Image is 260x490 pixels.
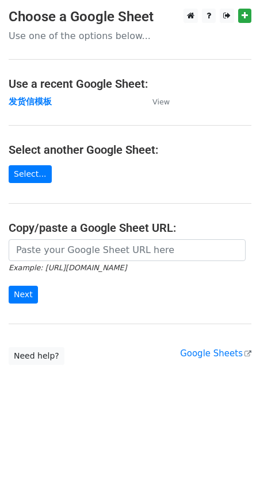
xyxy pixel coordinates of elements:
[9,9,251,25] h3: Choose a Google Sheet
[9,347,64,365] a: Need help?
[9,239,246,261] input: Paste your Google Sheet URL here
[9,286,38,304] input: Next
[9,77,251,91] h4: Use a recent Google Sheet:
[141,96,170,107] a: View
[9,263,127,272] small: Example: [URL][DOMAIN_NAME]
[9,30,251,42] p: Use one of the options below...
[152,98,170,106] small: View
[9,165,52,183] a: Select...
[9,221,251,235] h4: Copy/paste a Google Sheet URL:
[9,96,52,107] a: 发货信模板
[9,143,251,157] h4: Select another Google Sheet:
[180,348,251,359] a: Google Sheets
